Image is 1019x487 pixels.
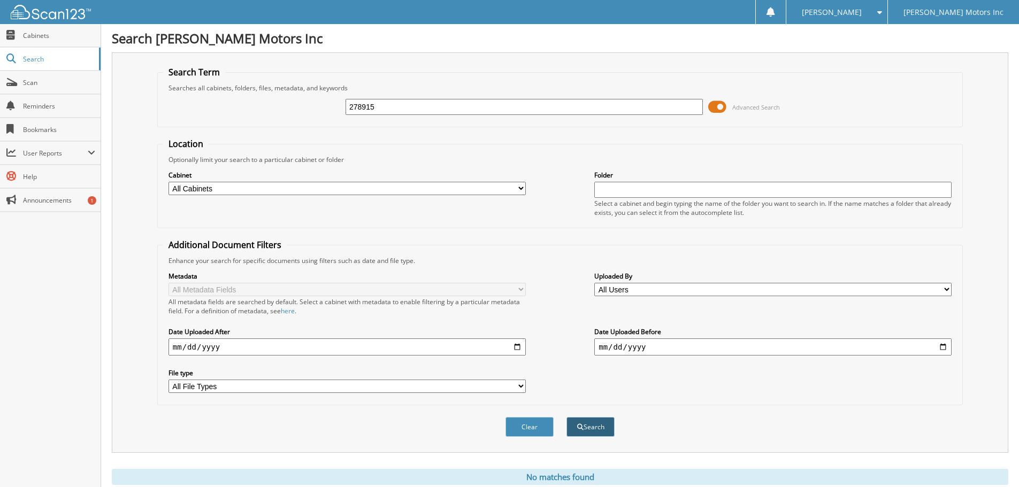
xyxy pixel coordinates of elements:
[11,5,91,19] img: scan123-logo-white.svg
[732,103,780,111] span: Advanced Search
[163,138,209,150] legend: Location
[163,155,957,164] div: Optionally limit your search to a particular cabinet or folder
[281,306,295,315] a: here
[23,31,95,40] span: Cabinets
[505,417,554,437] button: Clear
[594,327,952,336] label: Date Uploaded Before
[168,272,526,281] label: Metadata
[23,55,94,64] span: Search
[112,29,1008,47] h1: Search [PERSON_NAME] Motors Inc
[23,172,95,181] span: Help
[23,196,95,205] span: Announcements
[168,338,526,355] input: start
[566,417,615,437] button: Search
[23,78,95,87] span: Scan
[163,239,287,251] legend: Additional Document Filters
[168,171,526,180] label: Cabinet
[168,297,526,315] div: All metadata fields are searched by default. Select a cabinet with metadata to enable filtering b...
[88,196,96,205] div: 1
[594,338,952,355] input: end
[168,327,526,336] label: Date Uploaded After
[112,469,1008,485] div: No matches found
[594,171,952,180] label: Folder
[163,256,957,265] div: Enhance your search for specific documents using filters such as date and file type.
[23,125,95,134] span: Bookmarks
[168,368,526,377] label: File type
[802,9,862,16] span: [PERSON_NAME]
[23,102,95,111] span: Reminders
[966,436,1019,487] iframe: Chat Widget
[594,272,952,281] label: Uploaded By
[903,9,1003,16] span: [PERSON_NAME] Motors Inc
[23,149,88,158] span: User Reports
[163,83,957,92] div: Searches all cabinets, folders, files, metadata, and keywords
[163,66,225,78] legend: Search Term
[594,199,952,217] div: Select a cabinet and begin typing the name of the folder you want to search in. If the name match...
